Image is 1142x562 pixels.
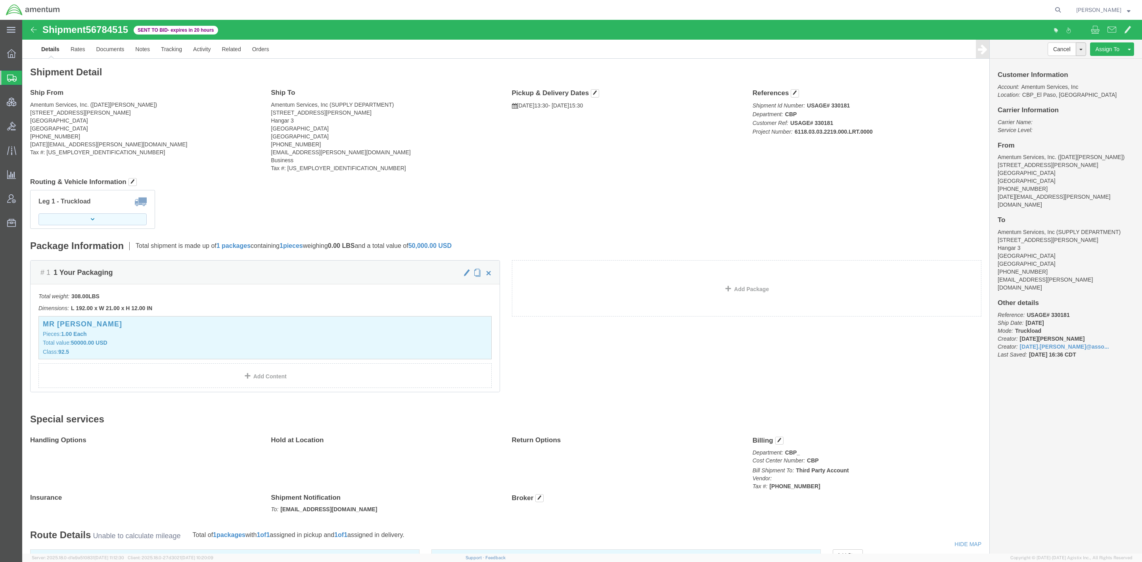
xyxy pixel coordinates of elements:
[1010,554,1132,561] span: Copyright © [DATE]-[DATE] Agistix Inc., All Rights Reserved
[94,555,124,560] span: [DATE] 11:12:30
[22,20,1142,554] iframe: FS Legacy Container
[1076,5,1131,15] button: [PERSON_NAME]
[1076,6,1121,14] span: Jason Champagne
[6,4,60,16] img: logo
[485,555,506,560] a: Feedback
[128,555,213,560] span: Client: 2025.18.0-27d3021
[466,555,485,560] a: Support
[181,555,213,560] span: [DATE] 10:20:09
[32,555,124,560] span: Server: 2025.18.0-d1e9a510831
